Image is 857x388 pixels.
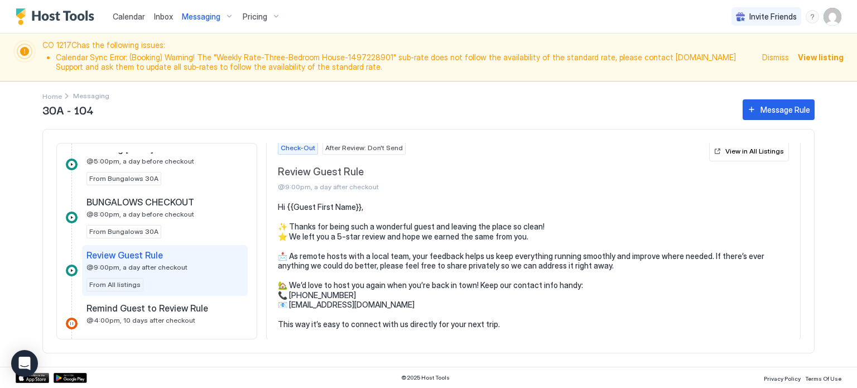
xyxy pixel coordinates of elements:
[278,166,705,179] span: Review Guest Rule
[749,12,797,22] span: Invite Friends
[401,374,450,381] span: © 2025 Host Tools
[11,350,38,377] div: Open Intercom Messenger
[760,104,810,116] div: Message Rule
[764,372,801,384] a: Privacy Policy
[42,92,62,100] span: Home
[805,375,841,382] span: Terms Of Use
[154,12,173,21] span: Inbox
[278,183,705,191] span: @9:00pm, a day after checkout
[113,11,145,22] a: Calendar
[743,99,815,120] button: Message Rule
[709,141,789,161] button: View in All Listings
[56,52,755,72] li: Calendar Sync Error: (Booking) Warning! The "Weekly Rate-Three-Bedroom House-1497228901" sub-rate...
[86,197,194,208] span: BUNGALOWS CHECKOUT
[86,210,194,218] span: @8:00pm, a day before checkout
[42,90,62,102] div: Breadcrumb
[278,202,789,329] pre: Hi {{Guest First Name}}, ✨ Thanks for being such a wonderful guest and leaving the place so clean...
[182,12,220,22] span: Messaging
[86,263,187,271] span: @9:00pm, a day after checkout
[281,143,315,153] span: Check-Out
[42,40,755,74] span: CO 1217C has the following issues:
[764,375,801,382] span: Privacy Policy
[725,146,784,156] div: View in All Listings
[89,280,141,290] span: From All listings
[798,51,844,63] div: View listing
[113,12,145,21] span: Calendar
[762,51,789,63] div: Dismiss
[16,8,99,25] a: Host Tools Logo
[73,92,109,100] span: Breadcrumb
[805,372,841,384] a: Terms Of Use
[86,303,208,314] span: Remind Guest to Review Rule
[154,11,173,22] a: Inbox
[42,101,731,118] span: 30A - 104
[89,227,158,237] span: From Bungalows 30A
[824,8,841,26] div: User profile
[89,174,158,184] span: From Bungalows 30A
[86,157,194,165] span: @5:00pm, a day before checkout
[86,250,163,261] span: Review Guest Rule
[16,373,49,383] a: App Store
[243,12,267,22] span: Pricing
[86,316,195,324] span: @4:00pm, 10 days after checkout
[325,143,403,153] span: After Review: Don't Send
[42,90,62,102] a: Home
[806,10,819,23] div: menu
[54,373,87,383] a: Google Play Store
